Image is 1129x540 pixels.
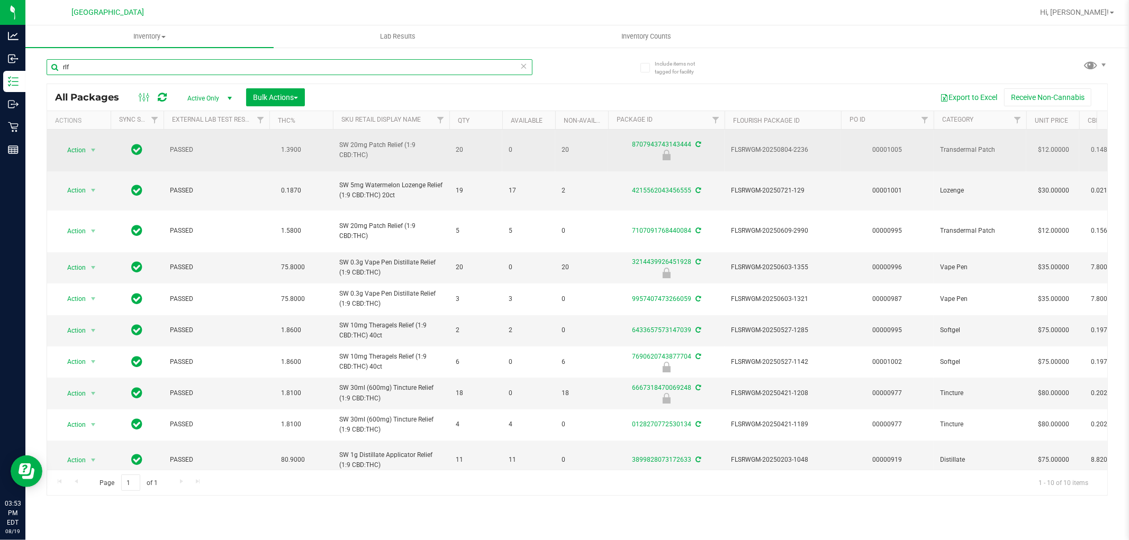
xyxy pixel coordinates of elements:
a: 00001001 [873,187,902,194]
span: 0.1870 [276,183,306,198]
span: select [87,386,100,401]
span: 0 [562,419,602,429]
span: $30.00000 [1033,183,1074,198]
span: Sync from Compliance System [694,326,701,334]
span: 7.8000 [1086,291,1116,307]
span: Action [58,417,86,432]
span: Action [58,224,86,239]
span: Vape Pen [940,294,1020,304]
span: Sync from Compliance System [694,258,701,266]
a: 00000987 [873,295,902,303]
span: 20 [456,262,496,272]
span: SW 20mg Patch Relief (1:9 CBD:THC) [339,221,443,241]
a: 00000919 [873,456,902,463]
span: Sync from Compliance System [694,420,701,428]
span: 1.8100 [276,417,306,432]
span: select [87,224,100,239]
span: 0.1970 [1086,323,1116,338]
span: All Packages [55,91,130,103]
span: FLSRWGM-20250609-2990 [731,226,835,236]
a: 6667318470069248 [632,384,691,391]
span: 18 [562,388,602,398]
span: Lozenge [940,186,1020,196]
span: $75.00000 [1033,452,1074,468]
span: $75.00000 [1033,323,1074,338]
iframe: Resource center [11,455,42,487]
a: Inventory [25,25,274,48]
a: Category [942,116,973,123]
span: 20 [562,262,602,272]
span: 17 [509,186,549,196]
span: In Sync [132,452,143,467]
span: 0 [562,325,602,335]
a: 00000977 [873,420,902,428]
span: PASSED [170,145,263,155]
span: 5 [509,226,549,236]
span: Lab Results [366,32,430,41]
span: 75.8000 [276,260,310,275]
span: Action [58,386,86,401]
span: Hi, [PERSON_NAME]! [1040,8,1109,16]
span: FLSRWGM-20250603-1321 [731,294,835,304]
span: PASSED [170,388,263,398]
span: SW 30ml (600mg) Tincture Relief (1:9 CBD:THC) [339,383,443,403]
inline-svg: Reports [8,144,19,155]
span: PASSED [170,226,263,236]
span: Clear [520,59,528,73]
span: $80.00000 [1033,417,1074,432]
div: Actions [55,117,106,124]
span: Tincture [940,419,1020,429]
span: select [87,453,100,468]
span: Include items not tagged for facility [655,60,708,76]
span: FLSRWGM-20250527-1285 [731,325,835,335]
span: FLSRWGM-20250603-1355 [731,262,835,272]
span: 1.8600 [276,323,306,338]
a: 6433657573147039 [632,326,691,334]
div: Newly Received [607,268,726,278]
a: 8707943743143444 [632,141,691,148]
a: 00000996 [873,263,902,271]
a: CBD% [1088,117,1105,124]
a: Filter [1009,111,1026,129]
span: In Sync [132,386,143,400]
button: Receive Non-Cannabis [1004,88,1091,106]
span: 0.1560 [1086,223,1116,239]
div: Newly Received [607,362,726,372]
span: Inventory Counts [607,32,685,41]
span: PASSED [170,325,263,335]
a: Filter [916,111,934,129]
a: 7690620743877704 [632,353,691,360]
span: Softgel [940,357,1020,367]
span: Inventory [25,32,274,41]
input: 1 [121,474,140,491]
span: In Sync [132,291,143,306]
button: Bulk Actions [246,88,305,106]
span: Sync from Compliance System [694,353,701,360]
button: Export to Excel [933,88,1004,106]
span: select [87,354,100,369]
span: [GEOGRAPHIC_DATA] [72,8,144,17]
span: 0 [562,294,602,304]
span: Action [58,260,86,275]
span: FLSRWGM-20250421-1189 [731,419,835,429]
span: FLSRWGM-20250421-1208 [731,388,835,398]
span: In Sync [132,354,143,369]
span: FLSRWGM-20250721-129 [731,186,835,196]
span: PASSED [170,294,263,304]
span: 80.9000 [276,452,310,468]
span: $35.00000 [1033,291,1074,307]
span: PASSED [170,357,263,367]
span: 0 [509,145,549,155]
span: 0 [509,262,549,272]
span: 0 [509,388,549,398]
span: select [87,323,100,338]
a: Filter [707,111,725,129]
span: SW 1g Distillate Applicator Relief (1:9 CBD:THC) [339,450,443,470]
span: 0 [562,455,602,465]
p: 03:53 PM EDT [5,499,21,527]
span: Sync from Compliance System [694,227,701,234]
span: Action [58,453,86,468]
span: 0.1480 [1086,142,1116,158]
span: SW 0.3g Vape Pen Distillate Relief (1:9 CBD:THC) [339,258,443,278]
span: SW 5mg Watermelon Lozenge Relief (1:9 CBD:THC) 20ct [339,180,443,200]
